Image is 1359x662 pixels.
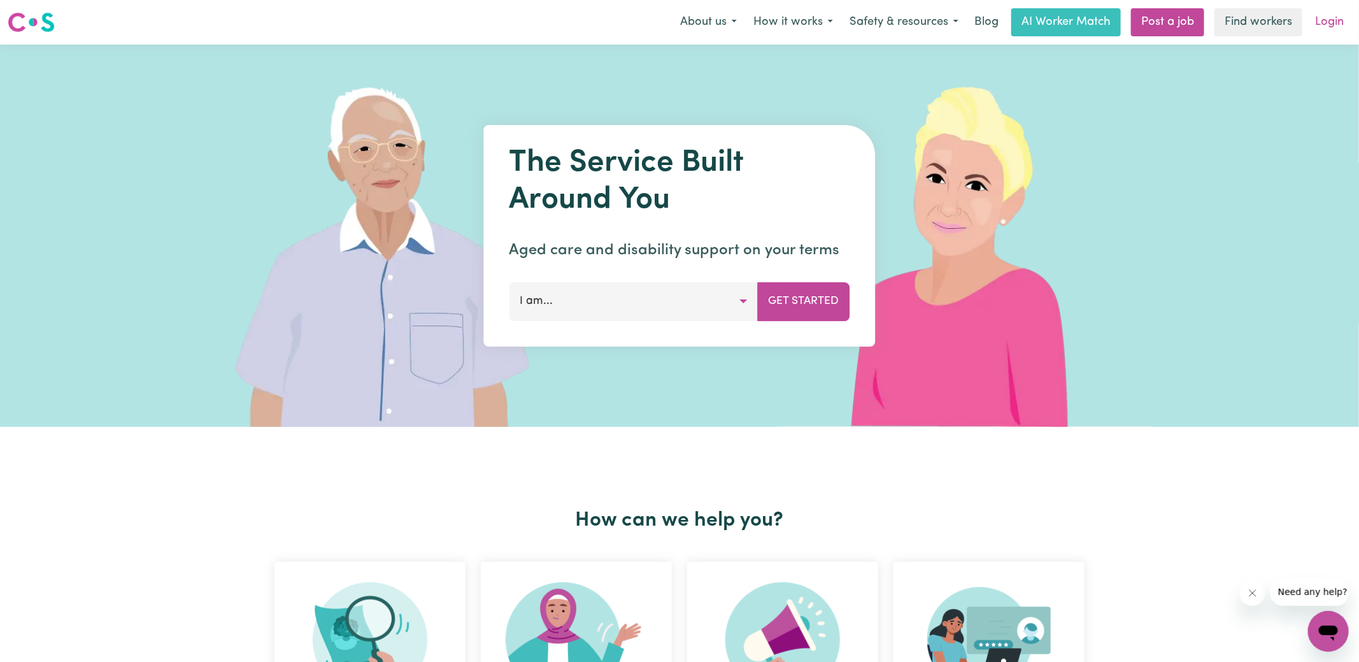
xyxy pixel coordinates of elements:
button: Safety & resources [841,9,967,36]
button: How it works [745,9,841,36]
a: Blog [967,8,1006,36]
img: Careseekers logo [8,11,55,34]
h1: The Service Built Around You [509,145,850,219]
a: Post a job [1131,8,1204,36]
p: Aged care and disability support on your terms [509,239,850,262]
h2: How can we help you? [267,508,1092,533]
button: About us [672,9,745,36]
iframe: Message from company [1270,578,1349,606]
a: Careseekers logo [8,8,55,37]
iframe: Button to launch messaging window [1308,611,1349,652]
iframe: Close message [1240,580,1265,606]
a: Find workers [1214,8,1302,36]
a: Login [1307,8,1351,36]
button: Get Started [758,282,850,320]
a: AI Worker Match [1011,8,1121,36]
button: I am... [509,282,758,320]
